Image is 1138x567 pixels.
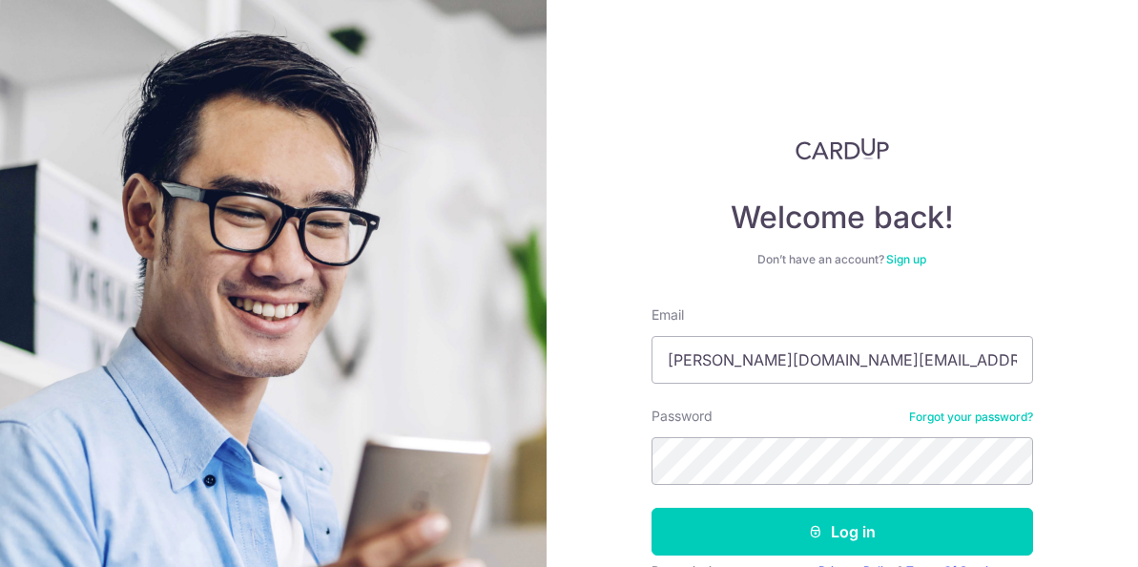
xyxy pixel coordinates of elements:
[652,199,1033,237] h4: Welcome back!
[652,305,684,325] label: Email
[652,252,1033,267] div: Don’t have an account?
[886,252,926,266] a: Sign up
[652,407,713,426] label: Password
[909,409,1033,425] a: Forgot your password?
[796,137,889,160] img: CardUp Logo
[652,336,1033,384] input: Enter your Email
[652,508,1033,556] button: Log in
